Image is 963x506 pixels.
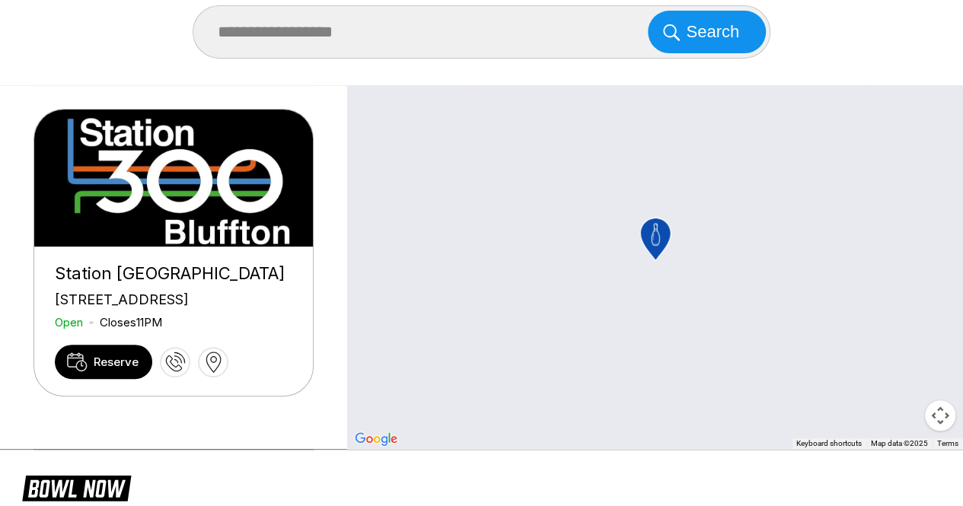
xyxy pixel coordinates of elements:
span: Map data ©2025 [871,439,928,447]
div: Open [55,315,83,329]
a: Open this area in Google Maps (opens a new window) [351,429,401,449]
button: Search [648,11,766,53]
div: Station [GEOGRAPHIC_DATA] [55,263,292,284]
button: Map camera controls [925,400,955,431]
div: Closes 11PM [100,315,162,329]
div: [STREET_ADDRESS] [55,291,292,307]
a: Terms (opens in new tab) [937,439,958,447]
img: Station 300 Bluffton [34,110,314,247]
a: Reserve [55,345,152,379]
button: Keyboard shortcuts [796,438,862,449]
gmp-advanced-marker: Station 300 Bluffton [630,214,681,267]
span: Search [686,22,739,42]
span: Reserve [94,355,139,369]
img: Google [351,429,401,449]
